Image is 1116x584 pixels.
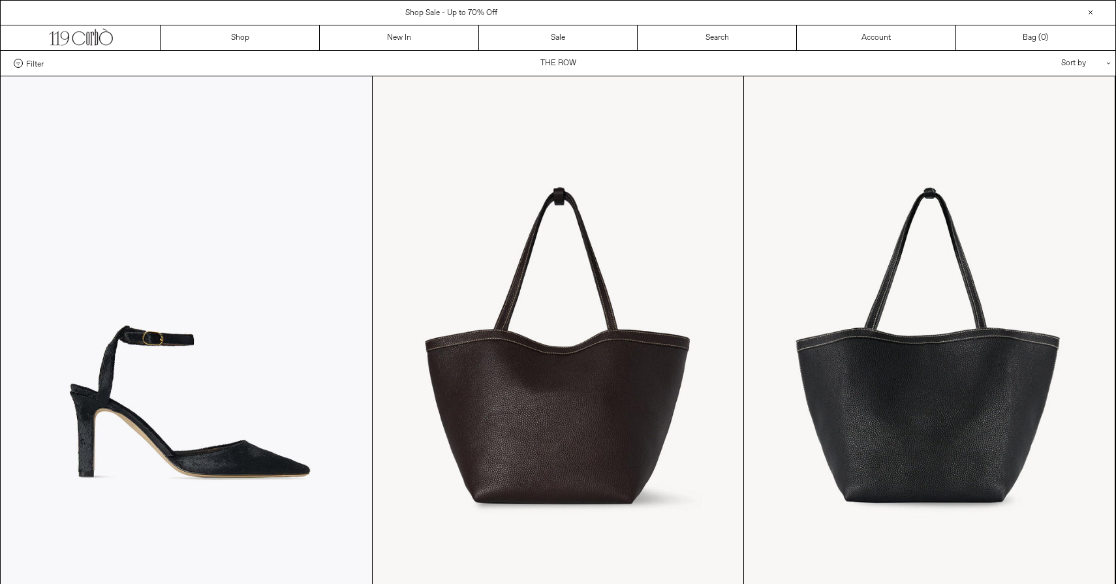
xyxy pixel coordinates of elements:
span: 0 [1041,33,1046,43]
span: Filter [26,59,44,68]
a: Shop [161,25,320,50]
a: Bag () [956,25,1115,50]
div: Sort by [985,51,1102,76]
a: Shop Sale - Up to 70% Off [405,8,497,18]
a: New In [320,25,479,50]
a: Search [638,25,797,50]
a: Sale [479,25,638,50]
a: Account [797,25,956,50]
span: ) [1041,32,1048,44]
